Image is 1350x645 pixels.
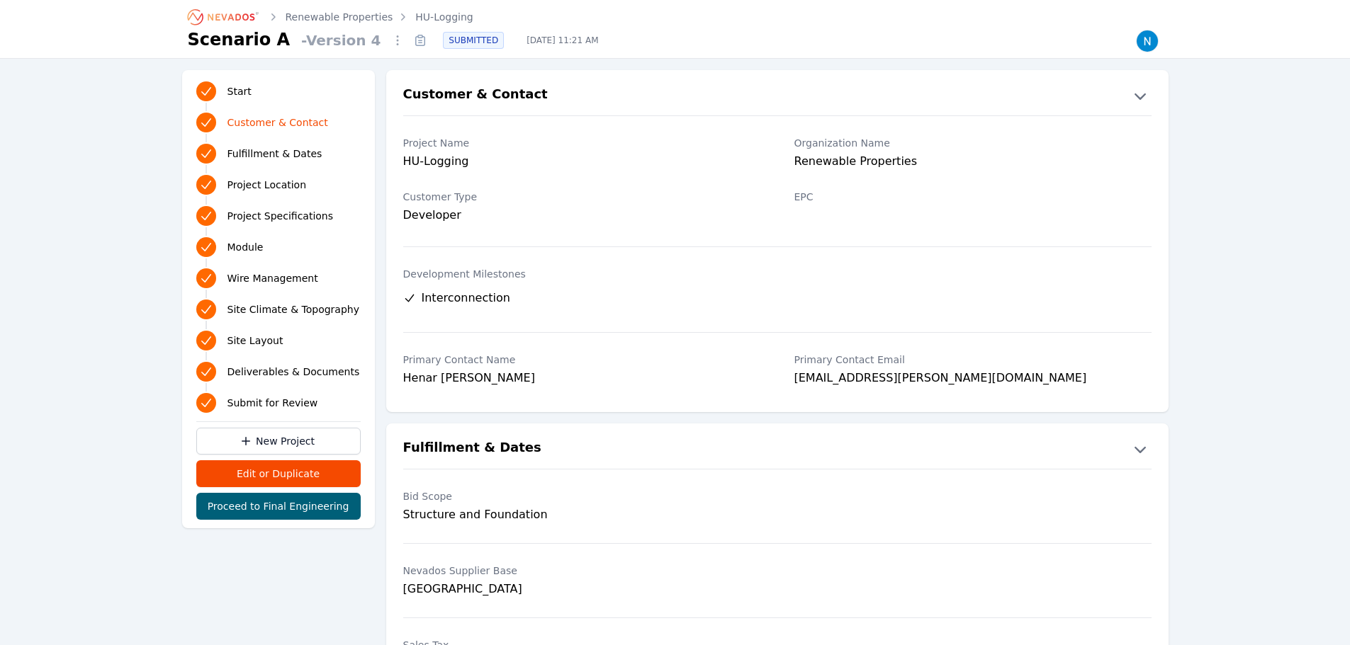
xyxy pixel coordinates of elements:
[403,84,548,107] h2: Customer & Contact
[227,365,360,379] span: Deliverables & Documents
[794,136,1152,150] label: Organization Name
[422,290,510,307] span: Interconnection
[1136,30,1159,52] img: Nick Rompala
[196,79,361,416] nav: Progress
[403,581,760,598] div: [GEOGRAPHIC_DATA]
[386,438,1169,460] button: Fulfillment & Dates
[286,10,393,24] a: Renewable Properties
[196,460,361,487] button: Edit or Duplicate
[403,153,760,173] div: HU-Logging
[403,190,760,204] label: Customer Type
[386,84,1169,107] button: Customer & Contact
[196,428,361,455] a: New Project
[403,370,760,389] div: Henar [PERSON_NAME]
[794,370,1152,389] div: [EMAIL_ADDRESS][PERSON_NAME][DOMAIN_NAME]
[227,396,318,410] span: Submit for Review
[188,28,291,51] h1: Scenario A
[227,240,264,254] span: Module
[196,493,361,520] button: Proceed to Final Engineering
[515,35,609,46] span: [DATE] 11:21 AM
[794,353,1152,367] label: Primary Contact Email
[227,84,252,98] span: Start
[227,302,359,316] span: Site Climate & Topography
[403,506,760,523] div: Structure and Foundation
[227,333,283,348] span: Site Layout
[403,438,541,460] h2: Fulfillment & Dates
[403,353,760,367] label: Primary Contact Name
[403,267,1152,281] label: Development Milestones
[403,564,760,578] label: Nevados Supplier Base
[403,489,760,503] label: Bid Scope
[443,32,504,49] div: SUBMITTED
[415,10,473,24] a: HU-Logging
[227,271,318,285] span: Wire Management
[794,190,1152,204] label: EPC
[403,207,760,224] div: Developer
[227,209,334,223] span: Project Specifications
[403,136,760,150] label: Project Name
[296,30,386,50] span: - Version 4
[227,147,322,161] span: Fulfillment & Dates
[227,115,328,130] span: Customer & Contact
[227,178,307,192] span: Project Location
[794,153,1152,173] div: Renewable Properties
[188,6,473,28] nav: Breadcrumb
